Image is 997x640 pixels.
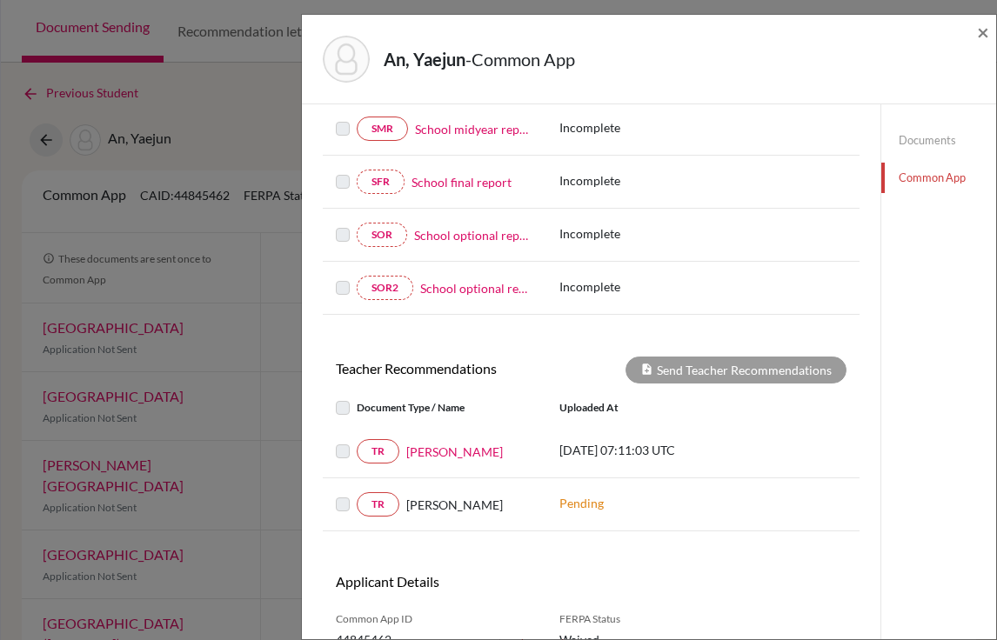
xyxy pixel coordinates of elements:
[559,118,679,137] p: Incomplete
[977,19,989,44] span: ×
[420,279,533,297] a: School optional report 2
[977,22,989,43] button: Close
[626,357,846,383] div: Send Teacher Recommendations
[559,494,713,512] p: Pending
[415,120,533,138] a: School midyear report
[559,277,679,296] p: Incomplete
[412,173,512,191] a: School final report
[881,125,996,156] a: Documents
[559,611,667,627] span: FERPA Status
[559,224,679,243] p: Incomplete
[414,226,533,244] a: School optional report
[465,49,575,70] span: - Common App
[323,397,546,418] div: Document Type / Name
[357,117,408,141] a: SMR
[357,492,399,517] a: TR
[559,441,713,459] p: [DATE] 07:11:03 UTC
[357,223,407,247] a: SOR
[406,443,503,461] a: [PERSON_NAME]
[546,397,726,418] div: Uploaded at
[559,171,679,190] p: Incomplete
[336,573,579,590] h6: Applicant Details
[357,170,405,194] a: SFR
[323,360,592,377] h6: Teacher Recommendations
[384,49,465,70] strong: An, Yaejun
[357,276,413,300] a: SOR2
[357,439,399,463] a: TR
[881,163,996,193] a: Common App
[406,496,503,514] span: [PERSON_NAME]
[336,611,533,627] span: Common App ID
